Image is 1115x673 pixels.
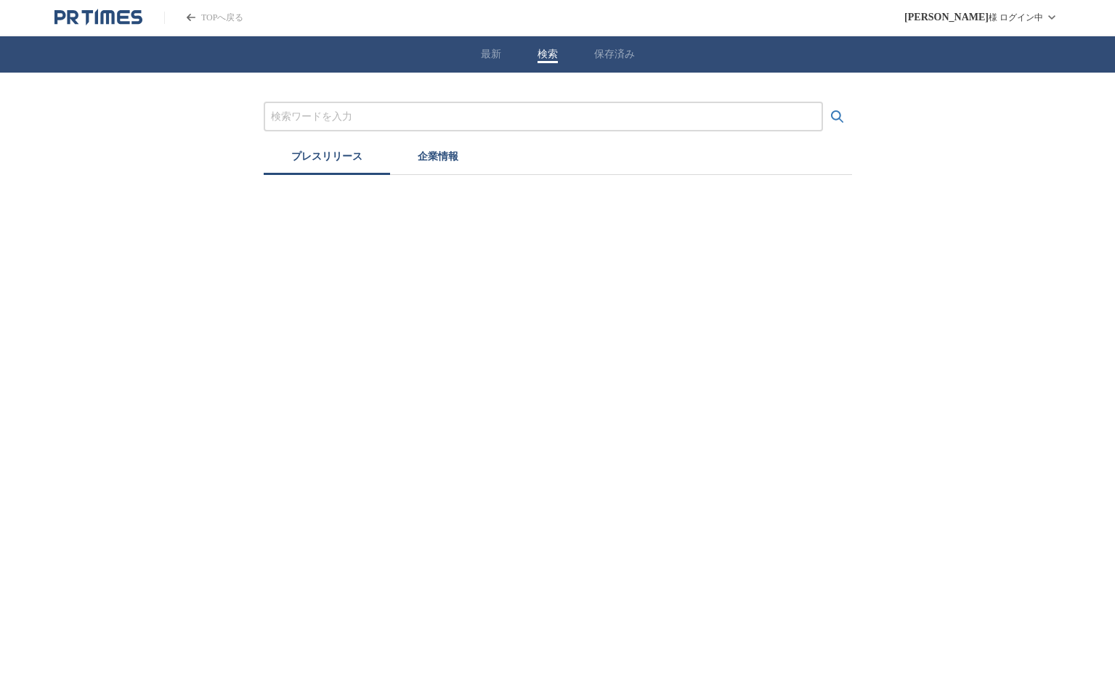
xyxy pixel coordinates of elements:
[390,143,486,175] button: 企業情報
[538,48,558,61] button: 検索
[271,109,816,125] input: プレスリリースおよび企業を検索する
[904,12,989,23] span: [PERSON_NAME]
[54,9,142,26] a: PR TIMESのトップページはこちら
[264,143,390,175] button: プレスリリース
[481,48,501,61] button: 最新
[594,48,635,61] button: 保存済み
[164,12,243,24] a: PR TIMESのトップページはこちら
[823,102,852,131] button: 検索する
